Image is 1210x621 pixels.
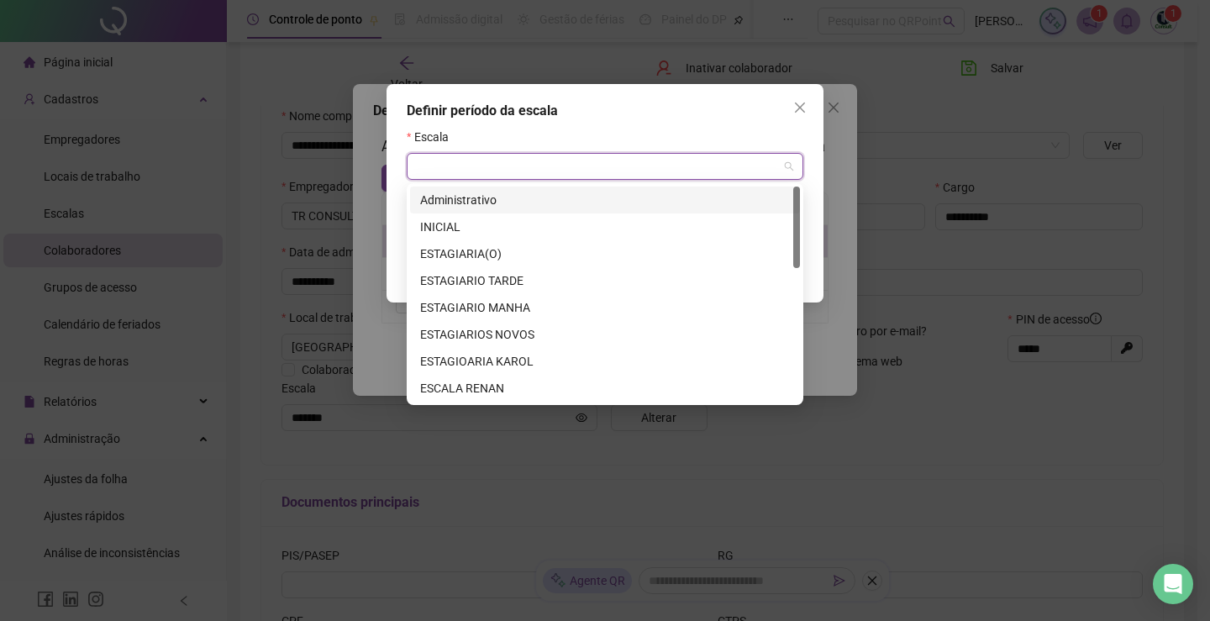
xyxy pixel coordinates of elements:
[410,375,800,402] div: ESCALA RENAN
[420,191,790,209] div: Administrativo
[420,218,790,236] div: INICIAL
[420,325,790,344] div: ESTAGIARIOS NOVOS
[410,321,800,348] div: ESTAGIARIOS NOVOS
[410,348,800,375] div: ESTAGIOARIA KAROL
[420,352,790,371] div: ESTAGIOARIA KAROL
[420,245,790,263] div: ESTAGIARIA(O)
[410,240,800,267] div: ESTAGIARIA(O)
[786,94,813,121] button: Close
[793,101,807,114] span: close
[420,379,790,397] div: ESCALA RENAN
[420,271,790,290] div: ESTAGIARIO TARDE
[1153,564,1193,604] div: Open Intercom Messenger
[410,267,800,294] div: ESTAGIARIO TARDE
[420,298,790,317] div: ESTAGIARIO MANHA
[410,213,800,240] div: INICIAL
[407,128,460,146] label: Escala
[407,101,803,121] div: Definir período da escala
[410,294,800,321] div: ESTAGIARIO MANHA
[410,187,800,213] div: Administrativo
